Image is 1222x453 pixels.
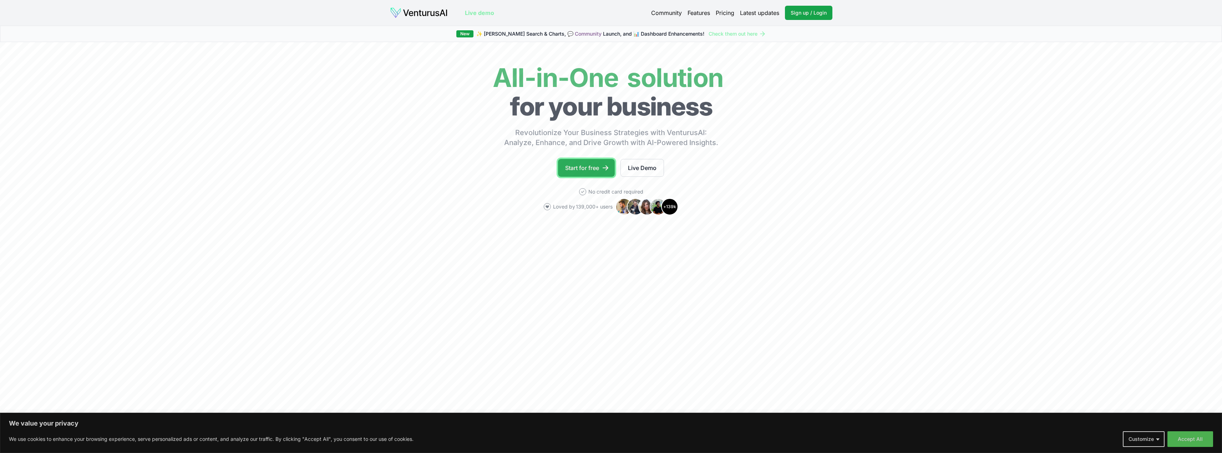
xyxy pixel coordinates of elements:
[650,198,667,215] img: Avatar 4
[615,198,633,215] img: Avatar 1
[651,9,682,17] a: Community
[716,9,734,17] a: Pricing
[465,9,494,17] a: Live demo
[390,7,448,19] img: logo
[575,31,602,37] a: Community
[740,9,779,17] a: Latest updates
[627,198,644,215] img: Avatar 2
[620,159,664,177] a: Live Demo
[1167,431,1213,447] button: Accept All
[9,419,1213,428] p: We value your privacy
[9,435,414,443] p: We use cookies to enhance your browsing experience, serve personalized ads or content, and analyz...
[638,198,655,215] img: Avatar 3
[791,9,827,16] span: Sign up / Login
[1123,431,1165,447] button: Customize
[456,30,473,37] div: New
[558,159,615,177] a: Start for free
[476,30,704,37] span: ✨ [PERSON_NAME] Search & Charts, 💬 Launch, and 📊 Dashboard Enhancements!
[709,30,766,37] a: Check them out here
[688,9,710,17] a: Features
[785,6,832,20] a: Sign up / Login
